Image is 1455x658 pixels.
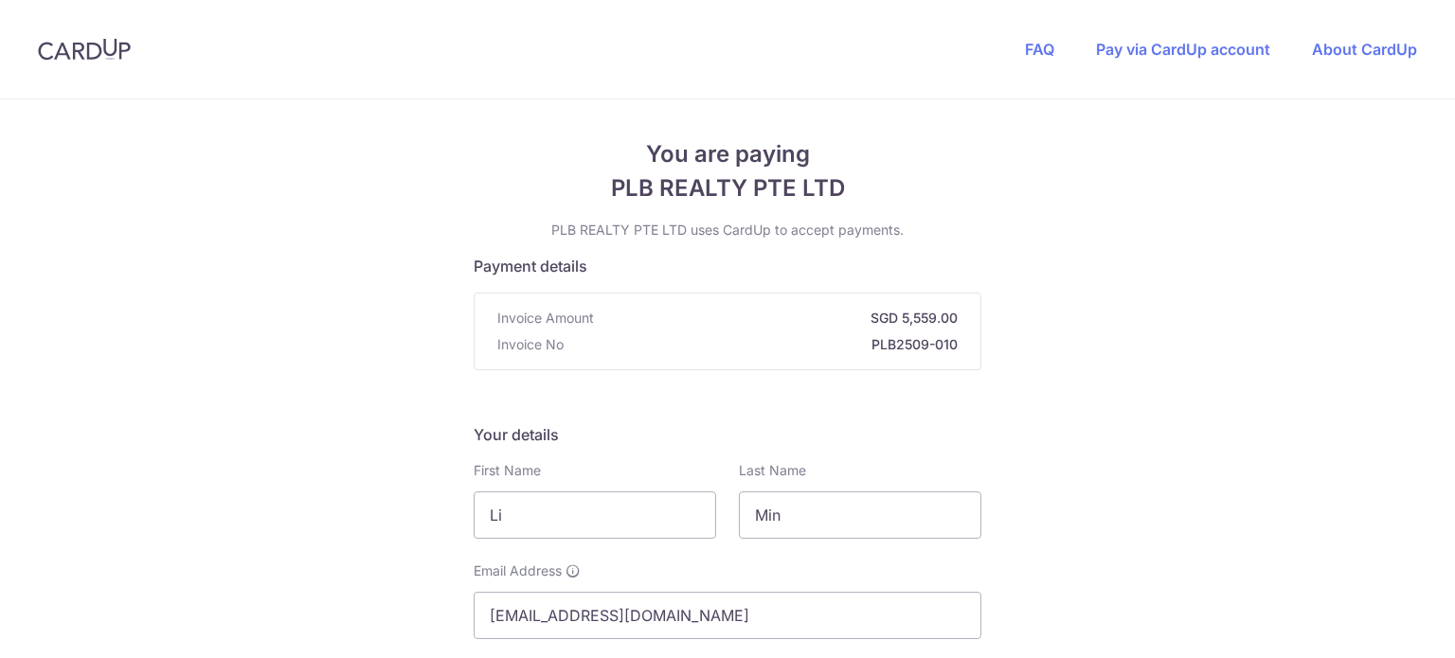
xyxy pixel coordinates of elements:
[1312,40,1417,59] a: About CardUp
[739,461,806,480] label: Last Name
[739,491,981,539] input: Last name
[474,491,716,539] input: First name
[571,335,958,354] strong: PLB2509-010
[1096,40,1270,59] a: Pay via CardUp account
[474,561,562,580] span: Email Address
[474,592,981,639] input: Email address
[497,309,594,328] span: Invoice Amount
[474,461,541,480] label: First Name
[474,171,981,205] span: PLB REALTY PTE LTD
[474,137,981,171] span: You are paying
[1025,40,1054,59] a: FAQ
[497,335,564,354] span: Invoice No
[38,38,131,61] img: CardUp
[474,255,981,277] h5: Payment details
[474,221,981,240] p: PLB REALTY PTE LTD uses CardUp to accept payments.
[474,423,981,446] h5: Your details
[602,309,958,328] strong: SGD 5,559.00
